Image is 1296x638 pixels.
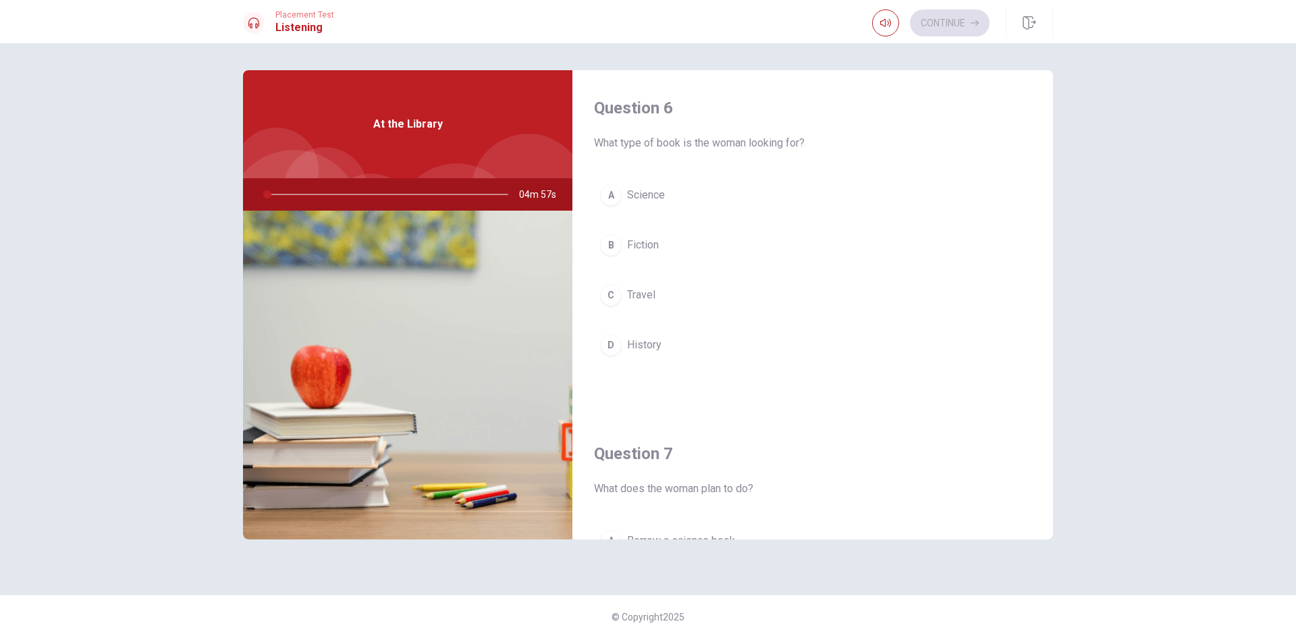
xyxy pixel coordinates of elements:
[594,278,1031,312] button: CTravel
[627,337,661,353] span: History
[594,481,1031,497] span: What does the woman plan to do?
[594,443,1031,464] h4: Question 7
[594,328,1031,362] button: DHistory
[275,10,334,20] span: Placement Test
[594,97,1031,119] h4: Question 6
[243,211,572,539] img: At the Library
[519,178,567,211] span: 04m 57s
[594,524,1031,558] button: ABorrow a science book
[600,530,622,552] div: A
[373,116,443,132] span: At the Library
[594,228,1031,262] button: BFiction
[600,284,622,306] div: C
[600,184,622,206] div: A
[594,135,1031,151] span: What type of book is the woman looking for?
[600,334,622,356] div: D
[627,533,735,549] span: Borrow a science book
[275,20,334,36] h1: Listening
[600,234,622,256] div: B
[627,237,659,253] span: Fiction
[627,187,665,203] span: Science
[594,178,1031,212] button: AScience
[627,287,655,303] span: Travel
[612,612,684,622] span: © Copyright 2025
